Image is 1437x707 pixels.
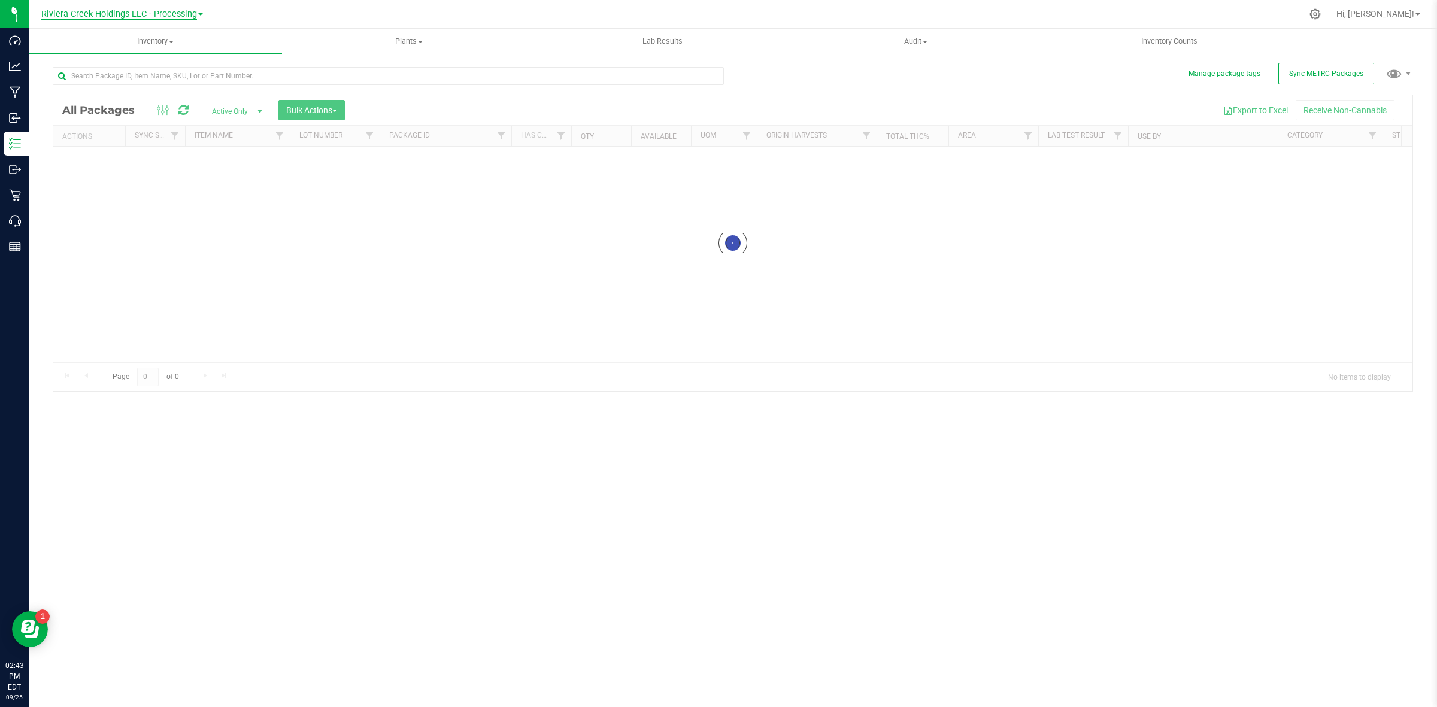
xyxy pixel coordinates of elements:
[1308,8,1323,20] div: Manage settings
[1189,69,1260,79] button: Manage package tags
[5,660,23,693] p: 02:43 PM EDT
[29,36,282,47] span: Inventory
[5,693,23,702] p: 09/25
[536,29,789,54] a: Lab Results
[626,36,699,47] span: Lab Results
[12,611,48,647] iframe: Resource center
[9,241,21,253] inline-svg: Reports
[9,86,21,98] inline-svg: Manufacturing
[789,29,1042,54] a: Audit
[29,29,282,54] a: Inventory
[9,112,21,124] inline-svg: Inbound
[35,609,50,624] iframe: Resource center unread badge
[1125,36,1214,47] span: Inventory Counts
[9,215,21,227] inline-svg: Call Center
[1042,29,1296,54] a: Inventory Counts
[9,163,21,175] inline-svg: Outbound
[9,60,21,72] inline-svg: Analytics
[53,67,724,85] input: Search Package ID, Item Name, SKU, Lot or Part Number...
[1278,63,1374,84] button: Sync METRC Packages
[9,138,21,150] inline-svg: Inventory
[1336,9,1414,19] span: Hi, [PERSON_NAME]!
[1289,69,1363,78] span: Sync METRC Packages
[9,189,21,201] inline-svg: Retail
[790,36,1042,47] span: Audit
[41,9,197,20] span: Riviera Creek Holdings LLC - Processing
[283,36,535,47] span: Plants
[9,35,21,47] inline-svg: Dashboard
[282,29,535,54] a: Plants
